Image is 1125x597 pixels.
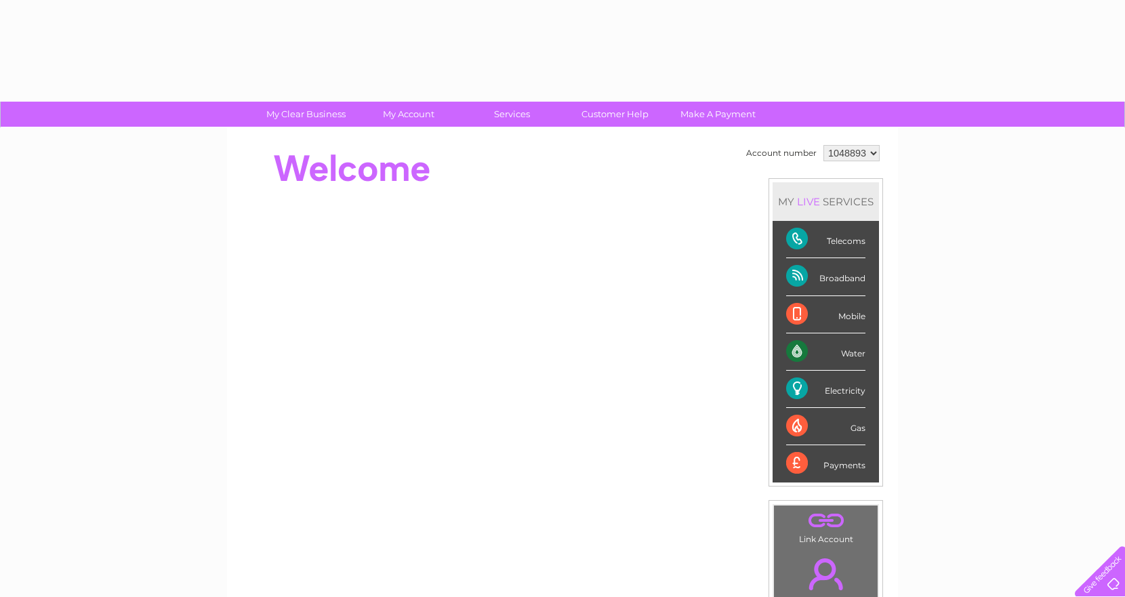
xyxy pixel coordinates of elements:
[773,505,878,548] td: Link Account
[794,195,823,208] div: LIVE
[559,102,671,127] a: Customer Help
[786,221,865,258] div: Telecoms
[786,258,865,295] div: Broadband
[786,408,865,445] div: Gas
[777,509,874,533] a: .
[353,102,465,127] a: My Account
[456,102,568,127] a: Services
[786,445,865,482] div: Payments
[786,371,865,408] div: Electricity
[250,102,362,127] a: My Clear Business
[743,142,820,165] td: Account number
[786,296,865,333] div: Mobile
[786,333,865,371] div: Water
[662,102,774,127] a: Make A Payment
[773,182,879,221] div: MY SERVICES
